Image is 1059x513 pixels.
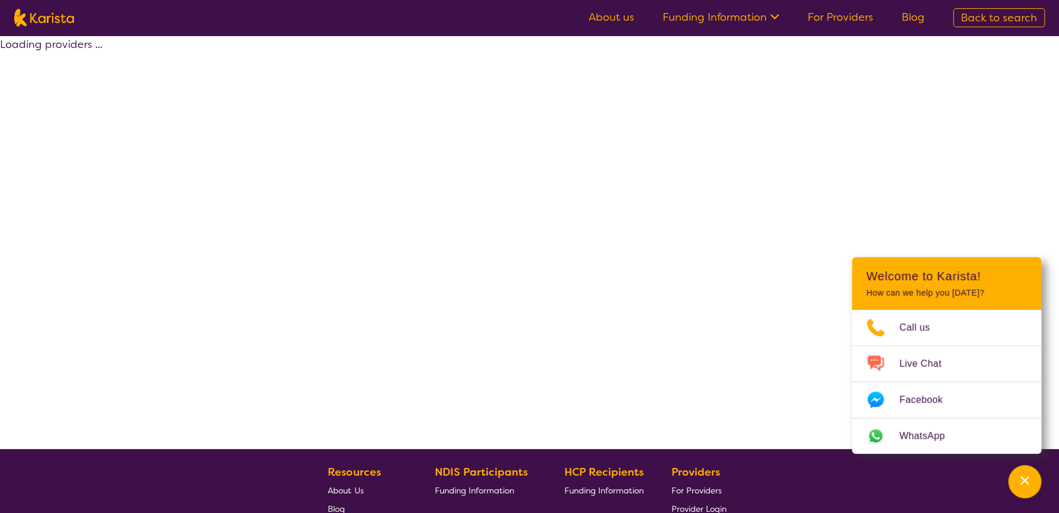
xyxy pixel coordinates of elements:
a: Funding Information [663,10,779,24]
span: Facebook [899,391,957,409]
a: For Providers [671,481,727,499]
b: HCP Recipients [564,465,644,479]
h2: Welcome to Karista! [866,269,1027,283]
a: Funding Information [564,481,644,499]
a: Back to search [953,8,1045,27]
a: Blog [902,10,925,24]
b: NDIS Participants [435,465,528,479]
p: How can we help you [DATE]? [866,288,1027,298]
b: Providers [671,465,720,479]
span: Funding Information [564,485,644,496]
span: About Us [328,485,363,496]
span: For Providers [671,485,722,496]
div: Channel Menu [852,257,1041,454]
button: Channel Menu [1008,465,1041,498]
a: For Providers [808,10,873,24]
span: Call us [899,319,944,336]
a: Web link opens in a new tab. [852,418,1041,454]
span: Back to search [961,11,1037,25]
span: Funding Information [435,485,514,496]
b: Resources [328,465,380,479]
a: About us [589,10,634,24]
span: Live Chat [899,355,955,373]
ul: Choose channel [852,310,1041,454]
img: Karista logo [14,9,74,27]
a: Funding Information [435,481,537,499]
a: About Us [328,481,407,499]
span: WhatsApp [899,427,959,445]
